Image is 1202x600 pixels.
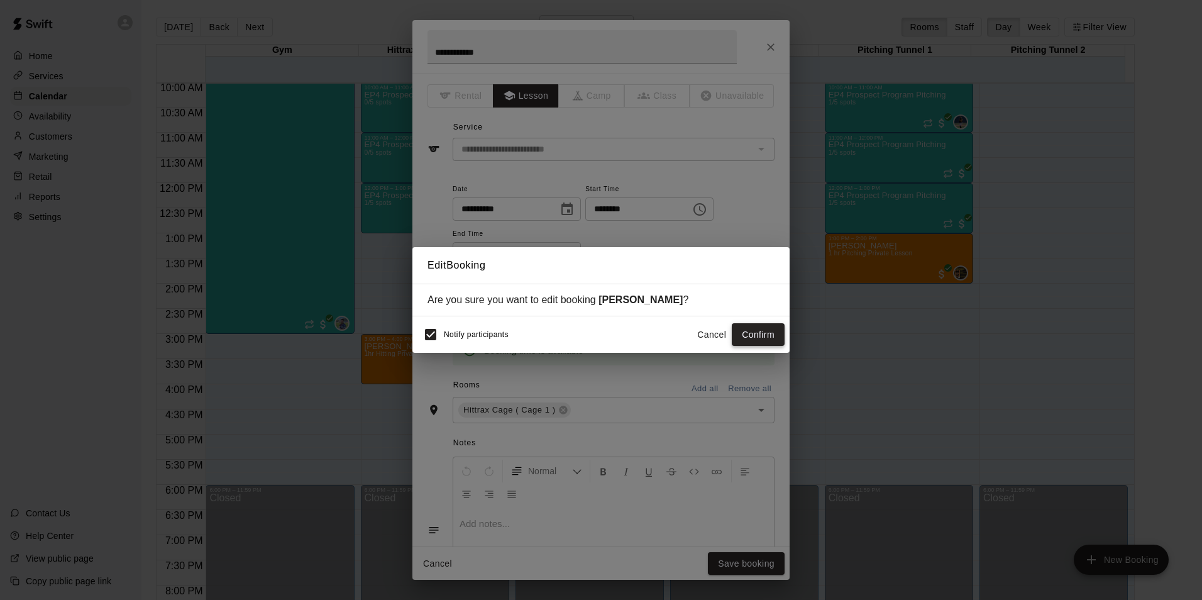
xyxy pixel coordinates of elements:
strong: [PERSON_NAME] [598,294,683,305]
div: Are you sure you want to edit booking ? [427,294,775,306]
span: Notify participants [444,330,509,339]
button: Confirm [732,323,785,347]
button: Cancel [692,323,732,347]
h2: Edit Booking [412,247,790,284]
